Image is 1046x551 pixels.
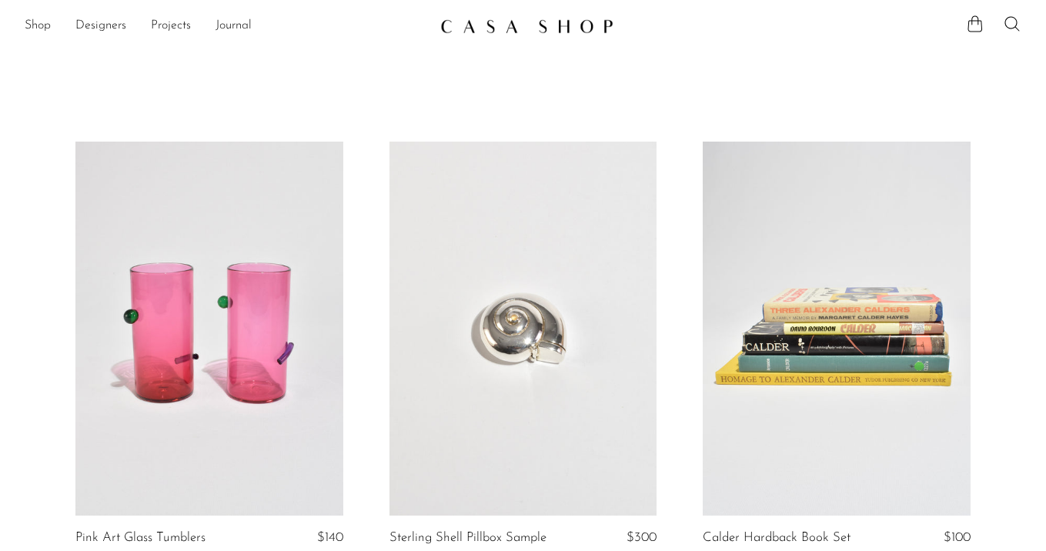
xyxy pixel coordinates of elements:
span: $140 [317,531,343,544]
ul: NEW HEADER MENU [25,13,428,39]
a: Designers [75,16,126,36]
nav: Desktop navigation [25,13,428,39]
a: Shop [25,16,51,36]
a: Projects [151,16,191,36]
span: $300 [627,531,657,544]
a: Sterling Shell Pillbox Sample [389,531,546,545]
span: $100 [944,531,971,544]
a: Journal [216,16,252,36]
a: Pink Art Glass Tumblers [75,531,206,545]
a: Calder Hardback Book Set [703,531,851,545]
